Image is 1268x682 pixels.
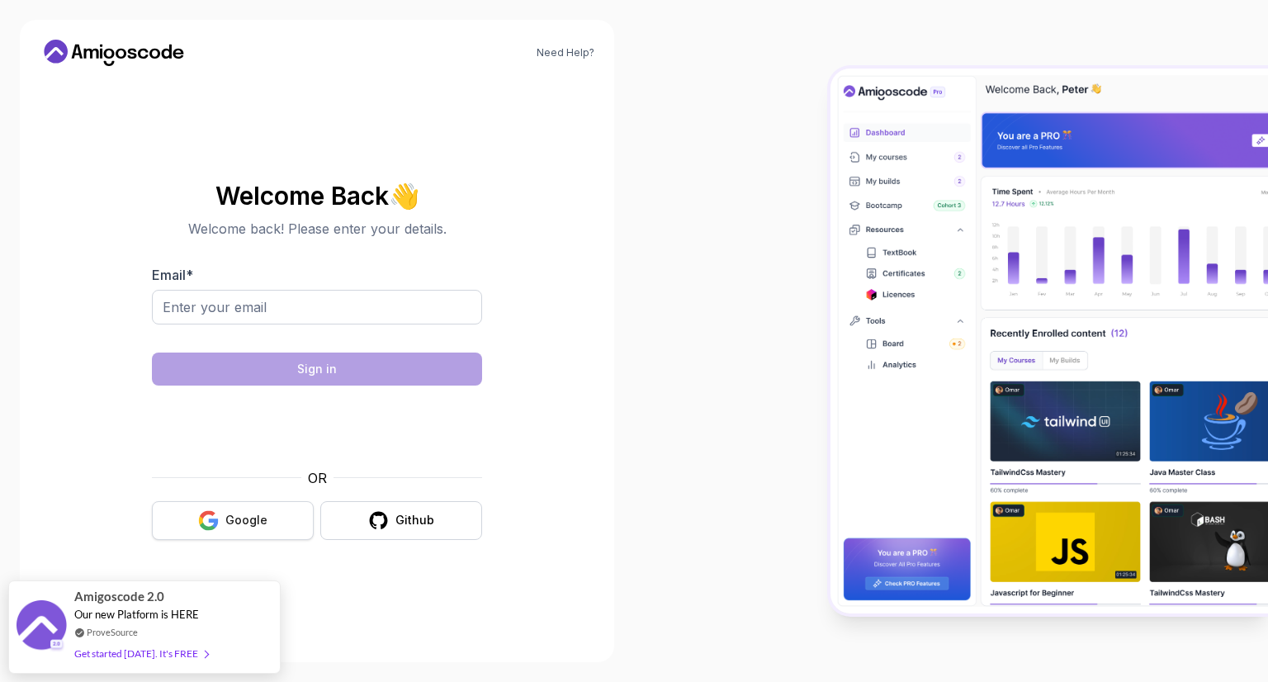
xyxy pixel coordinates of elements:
span: Our new Platform is HERE [74,608,199,621]
div: Github [395,512,434,528]
p: Welcome back! Please enter your details. [152,219,482,239]
label: Email * [152,267,193,283]
a: ProveSource [87,625,138,639]
div: Google [225,512,267,528]
div: Sign in [297,361,337,377]
span: Amigoscode 2.0 [74,587,164,606]
span: 👋 [386,178,423,212]
img: provesource social proof notification image [17,600,66,654]
input: Enter your email [152,290,482,324]
button: Google [152,501,314,540]
button: Sign in [152,353,482,386]
p: OR [308,468,327,488]
a: Need Help? [537,46,594,59]
div: Get started [DATE]. It's FREE [74,644,208,663]
h2: Welcome Back [152,182,482,209]
img: Amigoscode Dashboard [830,69,1268,614]
iframe: Widget containing checkbox for hCaptcha security challenge [192,395,442,458]
a: Home link [40,40,188,66]
button: Github [320,501,482,540]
